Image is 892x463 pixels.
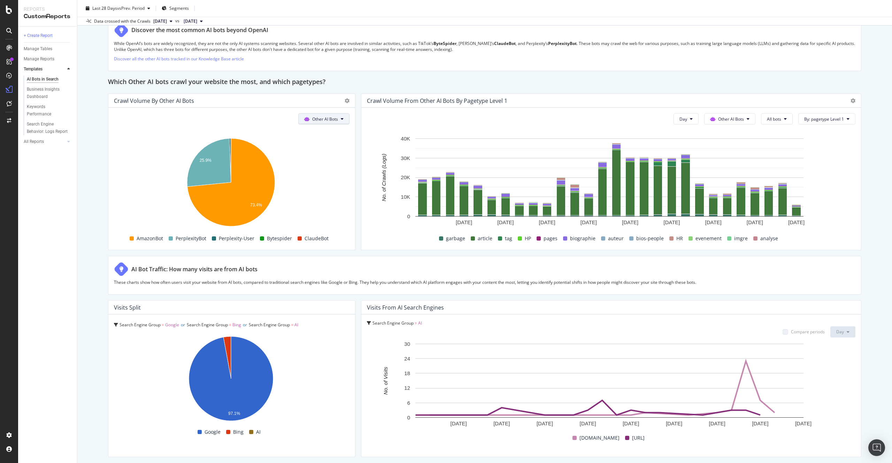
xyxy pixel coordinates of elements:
[131,265,257,273] div: AI Bot Traffic: How many visits are from AI bots
[367,97,507,104] div: Crawl Volume from Other AI Bots by pagetype Level 1
[24,66,43,73] div: Templates
[108,77,325,88] h2: Which Other AI bots crawl your website the most, and which pagetypes?
[24,66,65,73] a: Templates
[27,103,66,118] div: Keywords Performance
[407,213,410,219] text: 0
[418,320,422,326] span: AI
[305,234,329,243] span: ClaudeBot
[200,158,212,163] text: 25.9%
[407,400,410,405] text: 6
[383,366,389,394] text: No. of Visits
[24,55,54,63] div: Manage Reports
[267,234,292,243] span: Bytespider
[666,420,682,426] text: [DATE]
[232,322,241,328] span: Bing
[153,18,167,24] span: 2025 Sep. 4th
[165,322,179,328] span: Google
[791,329,825,335] div: Compare periods
[205,428,221,436] span: Google
[788,219,805,225] text: [DATE]
[767,116,781,122] span: All bots
[709,420,725,426] text: [DATE]
[94,18,151,24] div: Data crossed with the Crawls
[24,55,72,63] a: Manage Reports
[114,97,194,104] div: Crawl Volume by Other AI Bots
[24,138,44,145] div: All Reports
[24,45,72,53] a: Manage Tables
[291,322,293,328] span: =
[372,320,414,326] span: Search Engine Group
[632,434,645,442] span: [URL]
[27,86,67,100] div: Business Insights Dashboard
[151,17,175,25] button: [DATE]
[367,340,852,433] svg: A chart.
[361,93,861,250] div: Crawl Volume from Other AI Bots by pagetype Level 1DayOther AI BotsAll botsBy: pagetype Level 1A ...
[537,420,553,426] text: [DATE]
[114,135,348,233] svg: A chart.
[608,234,624,243] span: auteur
[570,234,595,243] span: biographie
[761,113,793,124] button: All bots
[250,203,262,208] text: 73.4%
[83,3,153,14] button: Last 28 DaysvsPrev. Period
[804,116,844,122] span: By: pagetype Level 1
[415,320,417,326] span: =
[159,3,192,14] button: Segments
[114,40,855,52] p: While OpenAI’s bots are widely recognized, they are not the only AI systems scanning websites. Se...
[493,420,510,426] text: [DATE]
[27,121,72,135] a: Search Engine Behavior: Logs Report
[298,113,349,124] button: Other AI Bots
[401,194,410,200] text: 10K
[176,234,206,243] span: PerplexityBot
[798,113,855,124] button: By: pagetype Level 1
[24,32,72,39] a: + Create Report
[219,234,254,243] span: Perplexity-User
[184,18,197,24] span: 2025 Jul. 30th
[539,219,555,225] text: [DATE]
[367,135,852,233] svg: A chart.
[548,40,577,46] strong: PerplexityBot
[580,420,596,426] text: [DATE]
[181,322,185,328] span: or
[404,385,410,391] text: 12
[795,420,812,426] text: [DATE]
[401,175,410,181] text: 20K
[27,103,72,118] a: Keywords Performance
[162,322,164,328] span: =
[401,155,410,161] text: 30K
[401,136,410,142] text: 40K
[24,13,71,21] div: CustomReports
[233,428,244,436] span: Bing
[622,219,638,225] text: [DATE]
[24,138,65,145] a: All Reports
[407,414,410,420] text: 0
[249,322,290,328] span: Search Engine Group
[24,32,53,39] div: + Create Report
[108,256,861,295] div: AI Bot Traffic: How many visits are from AI botsThese charts show how often users visit your webs...
[674,113,699,124] button: Day
[117,5,145,11] span: vs Prev. Period
[525,234,531,243] span: HP
[868,439,885,456] div: Open Intercom Messenger
[256,428,261,436] span: AI
[114,304,141,311] div: Visits Split
[679,116,687,122] span: Day
[92,5,117,11] span: Last 28 Days
[705,219,722,225] text: [DATE]
[175,18,181,24] span: vs
[114,279,855,285] p: These charts show how often users visit your website from AI bots, compared to traditional search...
[27,86,72,100] a: Business Insights Dashboard
[27,76,59,83] div: AI Bots in Search
[836,329,844,335] span: Day
[456,219,472,225] text: [DATE]
[695,234,722,243] span: evenement
[120,322,161,328] span: Search Engine Group
[361,300,861,457] div: Visits from AI Search EnginesSearch Engine Group = AICompare periodsDayA chart.[DOMAIN_NAME][URL]
[27,121,68,135] div: Search Engine Behavior: Logs Report
[108,77,861,88] div: Which Other AI bots crawl your website the most, and which pagetypes?
[27,76,72,83] a: AI Bots in Search
[108,93,355,250] div: Crawl Volume by Other AI BotsOther AI BotsA chart.AmazonBotPerplexityBotPerplexity-UserBytespider...
[114,333,348,427] svg: A chart.
[636,234,664,243] span: bios-people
